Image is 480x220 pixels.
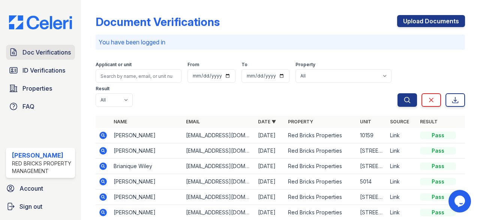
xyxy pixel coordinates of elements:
[6,45,75,60] a: Doc Verifications
[357,159,387,174] td: [STREET_ADDRESS]
[420,178,456,185] div: Pass
[183,174,255,190] td: [EMAIL_ADDRESS][DOMAIN_NAME]
[357,143,387,159] td: [STREET_ADDRESS]
[96,69,181,83] input: Search by name, email, or unit number
[255,128,285,143] td: [DATE]
[22,66,65,75] span: ID Verifications
[19,202,42,211] span: Sign out
[96,62,132,68] label: Applicant or unit
[285,128,357,143] td: Red Bricks Properties
[186,119,200,124] a: Email
[111,128,183,143] td: [PERSON_NAME]
[420,147,456,155] div: Pass
[357,174,387,190] td: 5014
[183,128,255,143] td: [EMAIL_ADDRESS][DOMAIN_NAME]
[387,190,417,205] td: Link
[111,159,183,174] td: Brianique Wiley
[22,84,52,93] span: Properties
[357,128,387,143] td: 10159
[96,86,109,92] label: Result
[255,143,285,159] td: [DATE]
[420,132,456,139] div: Pass
[12,160,72,175] div: Red Bricks Property Management
[285,174,357,190] td: Red Bricks Properties
[390,119,409,124] a: Source
[285,143,357,159] td: Red Bricks Properties
[285,190,357,205] td: Red Bricks Properties
[111,143,183,159] td: [PERSON_NAME]
[22,102,34,111] span: FAQ
[183,143,255,159] td: [EMAIL_ADDRESS][DOMAIN_NAME]
[285,159,357,174] td: Red Bricks Properties
[99,38,462,47] p: You have been logged in
[183,190,255,205] td: [EMAIL_ADDRESS][DOMAIN_NAME]
[6,99,75,114] a: FAQ
[241,62,247,68] label: To
[255,174,285,190] td: [DATE]
[183,159,255,174] td: [EMAIL_ADDRESS][DOMAIN_NAME]
[19,184,43,193] span: Account
[255,159,285,174] td: [DATE]
[387,128,417,143] td: Link
[387,143,417,159] td: Link
[448,190,472,212] iframe: chat widget
[387,159,417,174] td: Link
[3,181,78,196] a: Account
[12,151,72,160] div: [PERSON_NAME]
[187,62,199,68] label: From
[387,174,417,190] td: Link
[420,119,438,124] a: Result
[3,15,78,30] img: CE_Logo_Blue-a8612792a0a2168367f1c8372b55b34899dd931a85d93a1a3d3e32e68fde9ad4.png
[6,81,75,96] a: Properties
[111,190,183,205] td: [PERSON_NAME]
[114,119,127,124] a: Name
[420,209,456,216] div: Pass
[295,62,315,68] label: Property
[255,190,285,205] td: [DATE]
[6,63,75,78] a: ID Verifications
[22,48,71,57] span: Doc Verifications
[357,190,387,205] td: [STREET_ADDRESS]
[96,15,220,29] div: Document Verifications
[111,174,183,190] td: [PERSON_NAME]
[397,15,465,27] a: Upload Documents
[360,119,371,124] a: Unit
[3,199,78,214] a: Sign out
[420,193,456,201] div: Pass
[420,162,456,170] div: Pass
[288,119,313,124] a: Property
[258,119,276,124] a: Date ▼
